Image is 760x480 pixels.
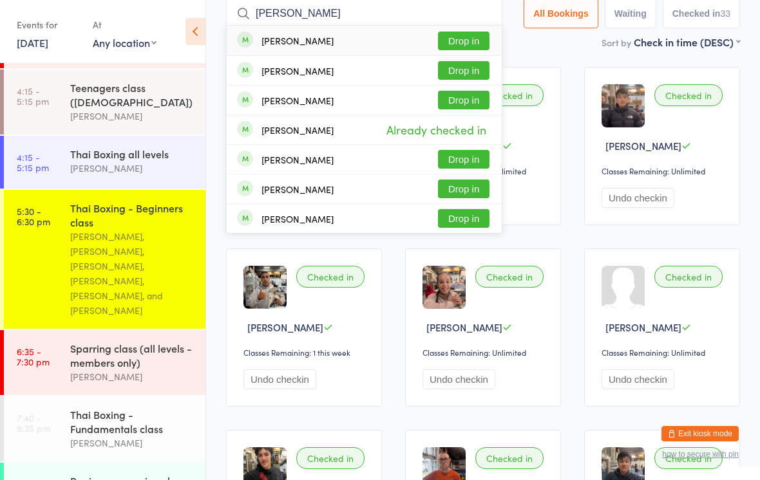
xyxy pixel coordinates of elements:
[296,447,365,469] div: Checked in
[70,201,195,229] div: Thai Boxing - Beginners class
[475,447,544,469] div: Checked in
[438,150,489,169] button: Drop in
[70,369,195,384] div: [PERSON_NAME]
[602,84,645,127] img: image1719483869.png
[17,206,50,226] time: 5:30 - 6:30 pm
[423,347,547,358] div: Classes Remaining: Unlimited
[602,188,674,208] button: Undo checkin
[247,320,323,334] span: [PERSON_NAME]
[602,347,727,358] div: Classes Remaining: Unlimited
[4,190,205,329] a: 5:30 -6:30 pmThai Boxing - Beginners class[PERSON_NAME], [PERSON_NAME], [PERSON_NAME], [PERSON_NA...
[93,14,157,35] div: At
[70,407,195,436] div: Thai Boxing - Fundamentals class
[438,180,489,198] button: Drop in
[605,320,681,334] span: [PERSON_NAME]
[243,369,316,389] button: Undo checkin
[17,14,80,35] div: Events for
[17,86,49,106] time: 4:15 - 5:15 pm
[438,32,489,50] button: Drop in
[438,209,489,228] button: Drop in
[261,214,334,224] div: [PERSON_NAME]
[17,35,48,50] a: [DATE]
[426,320,502,334] span: [PERSON_NAME]
[383,118,489,141] span: Already checked in
[70,436,195,450] div: [PERSON_NAME]
[662,450,739,459] button: how to secure with pin
[423,266,466,309] img: image1719481304.png
[654,447,723,469] div: Checked in
[4,136,205,189] a: 4:15 -5:15 pmThai Boxing all levels[PERSON_NAME]
[261,154,334,165] div: [PERSON_NAME]
[243,347,368,358] div: Classes Remaining: 1 this week
[93,35,157,50] div: Any location
[475,266,544,288] div: Checked in
[634,35,740,49] div: Check in time (DESC)
[602,369,674,389] button: Undo checkin
[654,84,723,106] div: Checked in
[720,8,730,19] div: 33
[423,369,495,389] button: Undo checkin
[261,125,334,135] div: [PERSON_NAME]
[654,266,723,288] div: Checked in
[605,139,681,152] span: [PERSON_NAME]
[438,91,489,109] button: Drop in
[438,61,489,80] button: Drop in
[261,35,334,46] div: [PERSON_NAME]
[70,147,195,161] div: Thai Boxing all levels
[261,95,334,106] div: [PERSON_NAME]
[475,84,544,106] div: Checked in
[70,161,195,176] div: [PERSON_NAME]
[17,412,50,433] time: 7:40 - 8:25 pm
[261,66,334,76] div: [PERSON_NAME]
[296,266,365,288] div: Checked in
[4,69,205,134] a: 4:15 -5:15 pmTeenagers class ([DEMOGRAPHIC_DATA])[PERSON_NAME]
[70,80,195,109] div: Teenagers class ([DEMOGRAPHIC_DATA])
[602,165,727,176] div: Classes Remaining: Unlimited
[4,330,205,395] a: 6:35 -7:30 pmSparring class (all levels - members only)[PERSON_NAME]
[70,341,195,369] div: Sparring class (all levels - members only)
[70,229,195,318] div: [PERSON_NAME], [PERSON_NAME], [PERSON_NAME], [PERSON_NAME], [PERSON_NAME], and [PERSON_NAME]
[4,396,205,461] a: 7:40 -8:25 pmThai Boxing - Fundamentals class[PERSON_NAME]
[661,426,739,441] button: Exit kiosk mode
[70,109,195,124] div: [PERSON_NAME]
[602,36,631,49] label: Sort by
[243,266,287,309] img: image1725352167.png
[17,346,50,367] time: 6:35 - 7:30 pm
[261,184,334,194] div: [PERSON_NAME]
[17,152,49,172] time: 4:15 - 5:15 pm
